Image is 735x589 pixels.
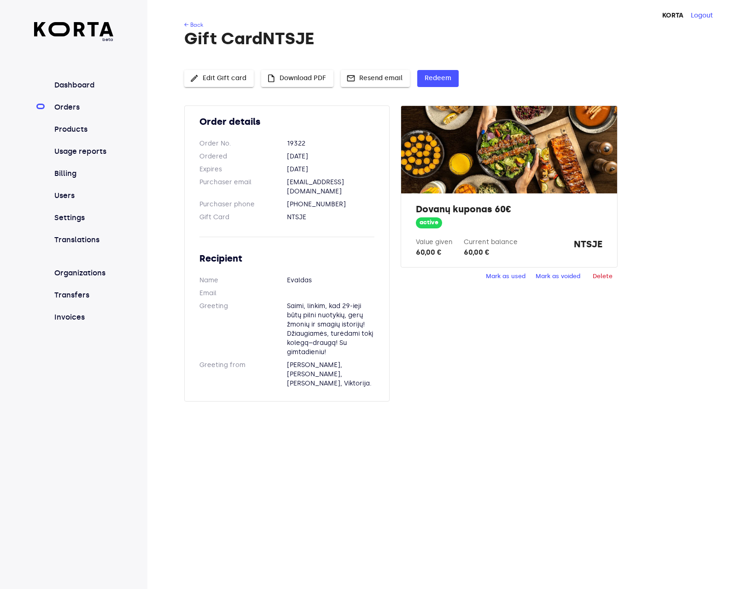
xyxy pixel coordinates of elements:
[199,200,287,209] dt: Purchaser phone
[691,11,713,20] button: Logout
[199,302,287,357] dt: Greeting
[287,200,374,209] dd: [PHONE_NUMBER]
[52,102,114,113] a: Orders
[52,312,114,323] a: Invoices
[34,22,114,43] a: beta
[52,80,114,91] a: Dashboard
[287,302,374,357] dd: Saimi, linkim, kad 29-ieji būtų pilni nuotykių, gerų žmonių ir smagių istorijų! Džiaugiamės, turė...
[52,234,114,245] a: Translations
[267,74,276,83] span: insert_drive_file
[416,238,453,246] label: Value given
[199,213,287,222] dt: Gift Card
[287,165,374,174] dd: [DATE]
[199,289,287,298] dt: Email
[199,178,287,196] dt: Purchaser email
[486,271,525,282] span: Mark as used
[34,36,114,43] span: beta
[184,29,726,48] h1: Gift Card NTSJE
[199,276,287,285] dt: Name
[287,152,374,161] dd: [DATE]
[199,139,287,148] dt: Order No.
[52,268,114,279] a: Organizations
[588,269,618,284] button: Delete
[52,190,114,201] a: Users
[34,22,114,36] img: Korta
[199,165,287,174] dt: Expires
[287,213,374,222] dd: NTSJE
[199,252,374,265] h2: Recipient
[662,12,683,19] strong: KORTA
[464,247,518,258] div: 60,00 €
[341,70,410,87] button: Resend email
[416,203,602,216] h2: Dovanų kuponas 60€
[52,290,114,301] a: Transfers
[346,74,356,83] span: mail
[348,73,402,84] span: Resend email
[574,238,602,258] strong: NTSJE
[416,218,442,227] span: active
[52,146,114,157] a: Usage reports
[416,247,453,258] div: 60,00 €
[192,73,246,84] span: Edit Gift card
[184,70,254,87] button: Edit Gift card
[190,74,199,83] span: edit
[425,73,451,84] span: Redeem
[199,152,287,161] dt: Ordered
[287,139,374,148] dd: 19322
[287,178,374,196] dd: [EMAIL_ADDRESS][DOMAIN_NAME]
[184,22,203,28] a: ← Back
[52,124,114,135] a: Products
[287,361,374,388] dd: [PERSON_NAME], [PERSON_NAME], [PERSON_NAME], Viktorija.
[484,269,528,284] button: Mark as used
[593,271,612,282] span: Delete
[287,276,374,285] dd: Evaldas
[417,70,459,87] button: Redeem
[261,70,333,87] button: Download PDF
[199,115,374,128] h2: Order details
[464,238,518,246] label: Current balance
[52,212,114,223] a: Settings
[199,361,287,388] dt: Greeting from
[52,168,114,179] a: Billing
[268,73,326,84] span: Download PDF
[536,271,580,282] span: Mark as voided
[533,269,583,284] button: Mark as voided
[184,73,254,81] a: Edit Gift card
